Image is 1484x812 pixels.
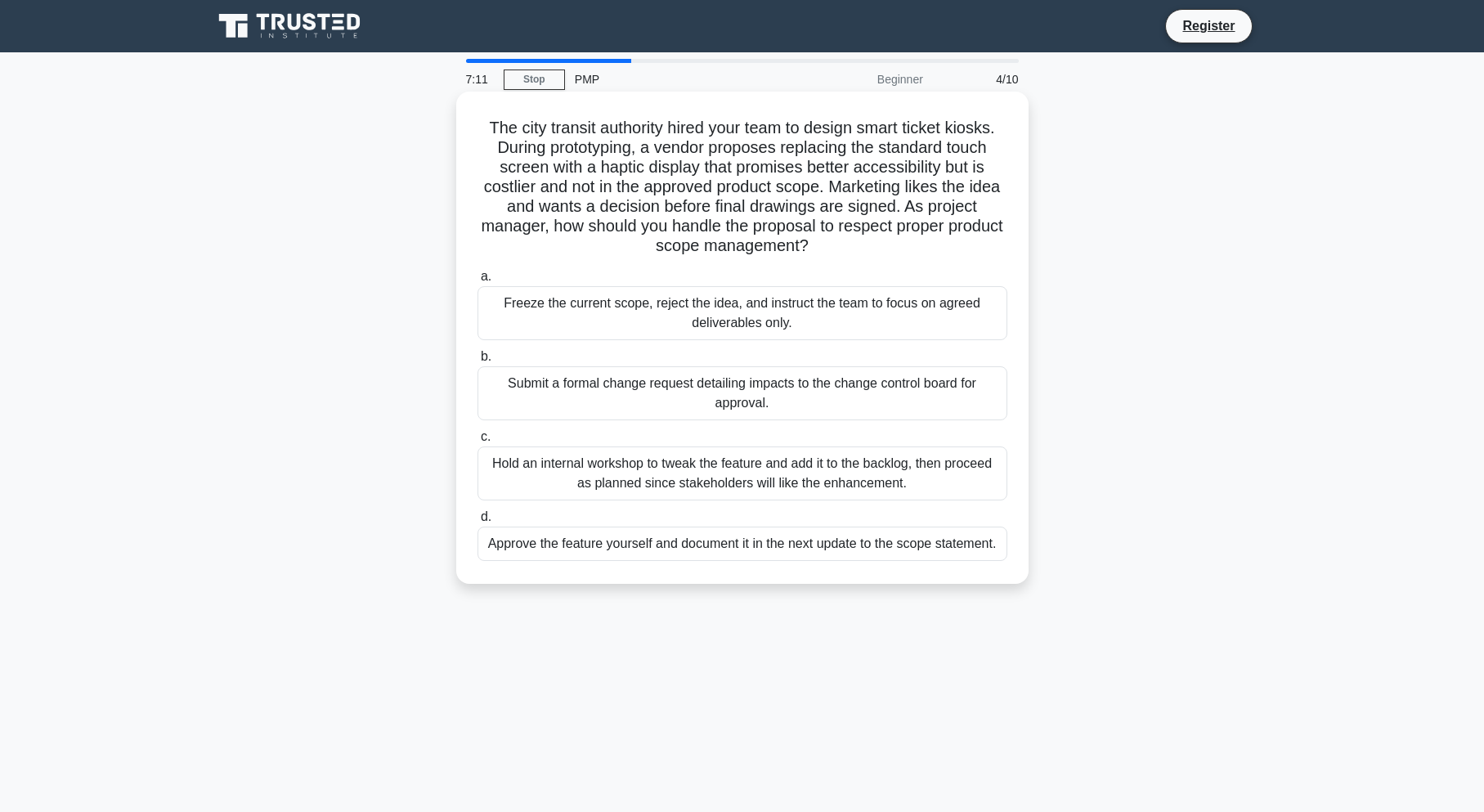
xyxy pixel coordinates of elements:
[481,269,491,283] span: a.
[565,63,790,96] div: PMP
[477,446,1007,500] div: Hold an internal workshop to tweak the feature and add it to the backlog, then proceed as planned...
[477,527,1007,561] div: Approve the feature yourself and document it in the next update to the scope statement.
[477,366,1007,420] div: Submit a formal change request detailing impacts to the change control board for approval.
[481,349,491,363] span: b.
[481,429,491,443] span: c.
[456,63,504,96] div: 7:11
[477,286,1007,340] div: Freeze the current scope, reject the idea, and instruct the team to focus on agreed deliverables ...
[481,509,491,523] span: d.
[933,63,1029,96] div: 4/10
[790,63,933,96] div: Beginner
[476,118,1009,257] h5: The city transit authority hired your team to design smart ticket kiosks. During prototyping, a v...
[1172,16,1244,36] a: Register
[504,70,565,90] a: Stop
